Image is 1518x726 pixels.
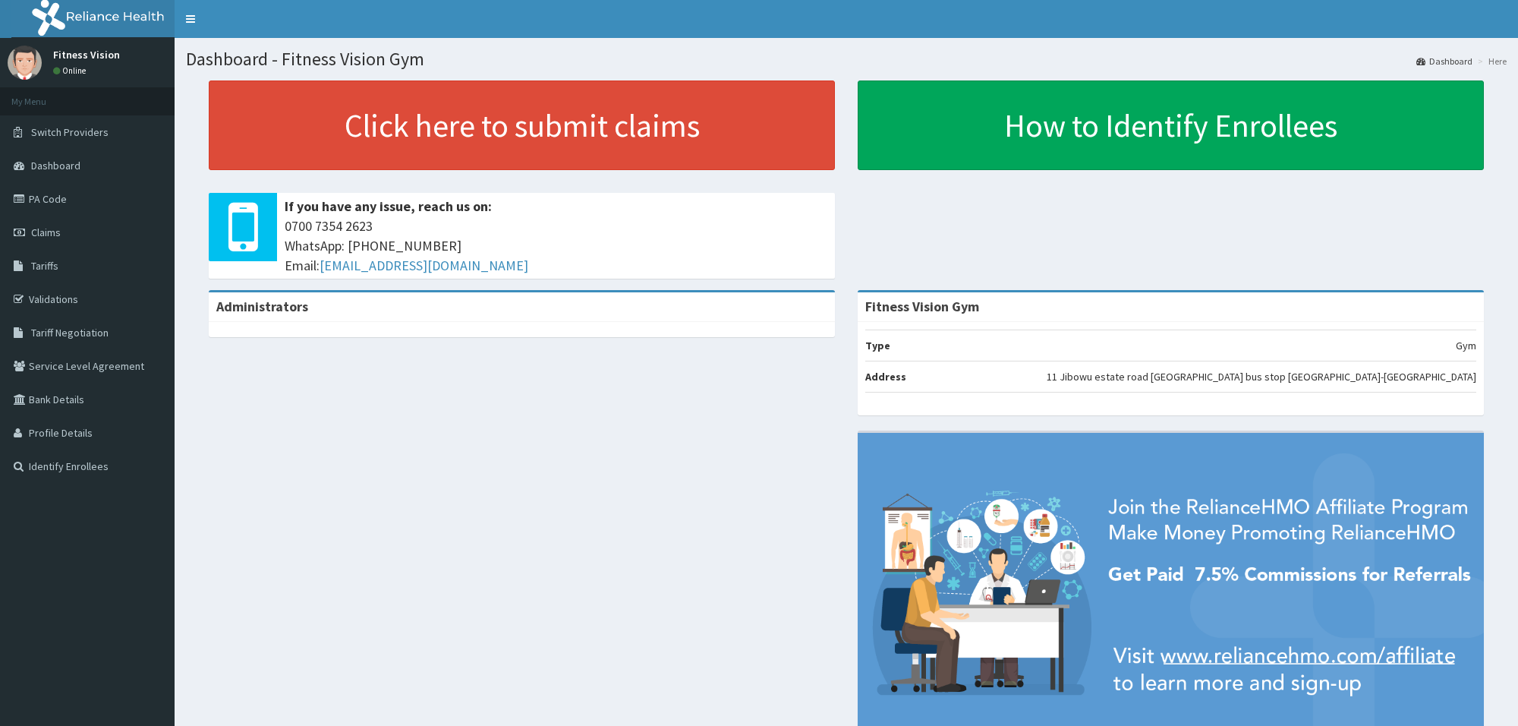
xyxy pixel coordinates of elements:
[858,80,1484,170] a: How to Identify Enrollees
[1474,55,1507,68] li: Here
[186,49,1507,69] h1: Dashboard - Fitness Vision Gym
[285,197,492,215] b: If you have any issue, reach us on:
[31,159,80,172] span: Dashboard
[285,216,827,275] span: 0700 7354 2623 WhatsApp: [PHONE_NUMBER] Email:
[53,65,90,76] a: Online
[8,46,42,80] img: User Image
[1416,55,1472,68] a: Dashboard
[1047,369,1476,384] p: 11 Jibowu estate road [GEOGRAPHIC_DATA] bus stop [GEOGRAPHIC_DATA]-[GEOGRAPHIC_DATA]
[31,259,58,273] span: Tariffs
[865,339,890,352] b: Type
[865,298,979,315] strong: Fitness Vision Gym
[31,125,109,139] span: Switch Providers
[1456,338,1476,353] p: Gym
[320,257,528,274] a: [EMAIL_ADDRESS][DOMAIN_NAME]
[53,49,120,60] p: Fitness Vision
[31,226,61,239] span: Claims
[31,326,109,339] span: Tariff Negotiation
[209,80,835,170] a: Click here to submit claims
[216,298,308,315] b: Administrators
[865,370,906,384] b: Address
